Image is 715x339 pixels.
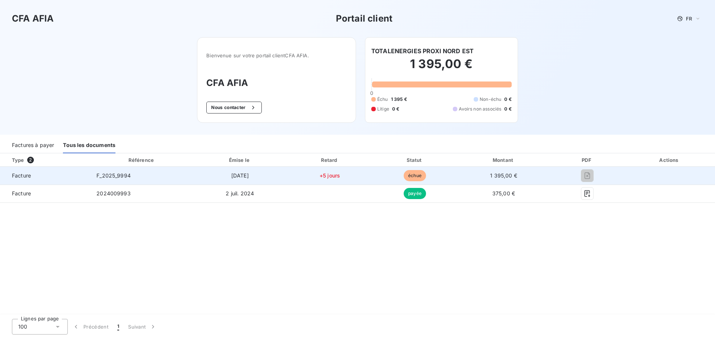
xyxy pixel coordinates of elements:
span: payée [404,188,426,199]
span: 2 juil. 2024 [226,190,254,196]
span: 2024009993 [96,190,131,196]
span: Non-échu [480,96,501,103]
span: [DATE] [231,172,249,179]
span: 0 € [504,106,511,112]
span: 375,00 € [492,190,515,196]
h2: 1 395,00 € [371,57,512,79]
h6: TOTALENERGIES PROXI NORD EST [371,47,474,55]
div: Factures à payer [12,138,54,153]
span: échue [404,170,426,181]
div: Retard [288,156,371,164]
h3: Portail client [336,12,393,25]
h3: CFA AFIA [206,76,347,90]
span: 1 395,00 € [490,172,517,179]
span: 0 € [504,96,511,103]
h3: CFA AFIA [12,12,54,25]
div: Type [7,156,89,164]
div: Statut [374,156,455,164]
button: Suivant [124,319,161,335]
span: 0 [370,90,373,96]
span: Facture [6,172,85,179]
span: +5 jours [320,172,340,179]
span: Litige [377,106,389,112]
span: FR [686,16,692,22]
span: 1 395 € [391,96,407,103]
span: 2 [27,157,34,163]
span: Échu [377,96,388,103]
div: Actions [626,156,714,164]
button: 1 [113,319,124,335]
span: Avoirs non associés [459,106,501,112]
button: Précédent [68,319,113,335]
div: Référence [128,157,154,163]
div: PDF [552,156,623,164]
span: 1 [117,323,119,330]
span: Facture [6,190,85,197]
div: Émise le [195,156,286,164]
span: F_2025_9994 [96,172,131,179]
div: Montant [458,156,549,164]
span: Bienvenue sur votre portail client CFA AFIA . [206,52,347,58]
span: 100 [18,323,27,330]
div: Tous les documents [63,138,115,153]
span: 0 € [392,106,399,112]
button: Nous contacter [206,102,261,113]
